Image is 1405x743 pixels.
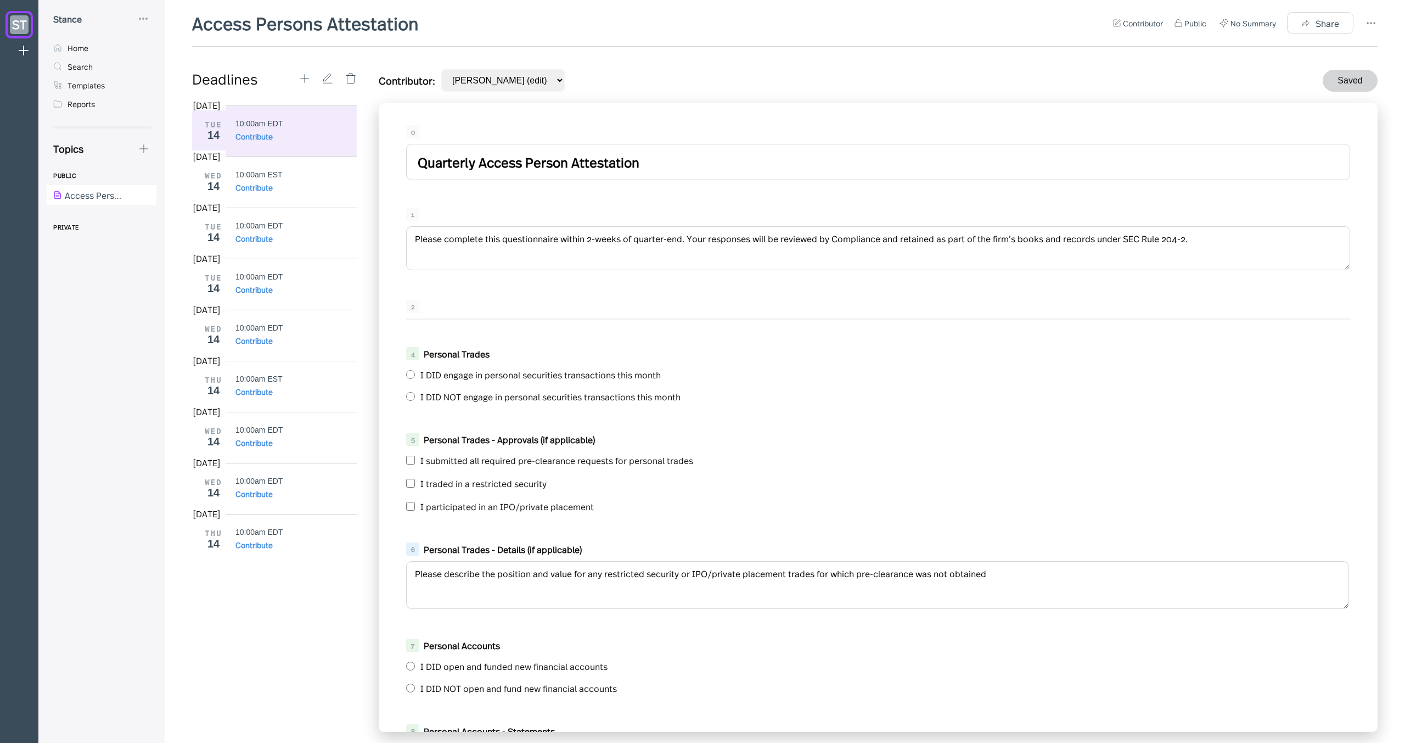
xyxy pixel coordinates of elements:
div: 10:00am EDT [235,221,283,230]
div: Topics [47,142,83,155]
div: I participated in an IPO/private placement [420,500,1350,512]
div: 14 [200,487,227,499]
div: TUE [200,222,227,231]
div: Public [1184,18,1206,29]
b: Personal Accounts - Statements [424,725,555,737]
div: 10:00am EDT [235,272,283,281]
div: Contribute [235,233,273,244]
div: 5 [406,433,419,446]
div: 14 [200,180,227,192]
div: Deadlines [192,69,299,88]
div: Contribute [235,284,273,295]
div: 14 [200,231,227,243]
div: TUE [200,273,227,282]
input: Enter title text... [406,144,1350,180]
div: Access Persons Attestation [189,11,422,35]
div: Contribute [235,182,273,193]
div: 4 [406,347,419,360]
div: 10:00am EST [235,170,283,179]
div: THU [200,376,227,384]
div: PRIVATE [53,218,79,237]
div: 7 [406,639,419,652]
div: 0 [406,125,419,138]
div: Contribute [235,335,273,346]
textarea: Please describe the position and value for any restricted security or IPO/private placement trade... [406,561,1349,609]
b: Personal Trades [424,348,490,360]
div: Contributor [1123,18,1163,29]
b: Personal Accounts [424,639,500,651]
div: [DATE] [193,457,220,468]
div: WED [200,478,227,487]
textarea: Please complete this questionnaire within 2-weeks of quarter-end. Your responses will be reviewed... [406,226,1350,270]
div: 14 [200,384,227,396]
div: Reports [68,99,95,109]
div: [DATE] [193,150,220,161]
div: PUBLIC [53,166,76,185]
div: Contribute [235,386,273,397]
div: 14 [200,435,227,448]
div: Contribute [235,539,273,550]
div: Templates [68,80,105,90]
div: Search [68,62,93,71]
div: I DID NOT engage in personal securities transactions this month [420,390,1350,403]
b: Personal Trades - Details (if applicable) [424,543,582,555]
div: Share [1316,18,1339,28]
div: 10:00am EST [235,375,283,383]
div: [DATE] [193,508,220,519]
button: Saved [1323,70,1378,92]
b: Personal Trades - Approvals (if applicable) [424,433,595,445]
div: Contribute [235,437,273,448]
div: [DATE] [193,406,220,417]
div: [DATE] [193,99,220,110]
div: I DID NOT open and fund new financial accounts [420,682,1350,694]
div: I DID engage in personal securities transactions this month [420,368,1350,381]
div: ST [10,15,29,34]
div: 10:00am EDT [235,426,283,434]
div: WED [200,171,227,180]
div: THU [200,529,227,538]
div: 10:00am EDT [235,119,283,128]
div: 2 [406,300,419,313]
div: 6 [406,543,419,556]
div: [DATE] [193,253,220,264]
div: Contributor: [379,74,435,87]
div: [DATE] [193,304,220,315]
a: ST [5,11,33,38]
div: [DATE] [193,355,220,366]
div: 10:00am EDT [235,477,283,485]
div: 8 [406,724,419,738]
div: I submitted all required pre-clearance requests for personal trades [420,454,1350,466]
div: I DID open and funded new financial accounts [420,660,1350,672]
div: Contribute [235,488,273,499]
div: No Summary [1230,18,1276,29]
div: Home [68,43,88,53]
div: Contribute [235,131,273,142]
div: 14 [200,333,227,345]
div: 14 [200,129,227,141]
div: WED [200,325,227,333]
div: 10:00am EDT [235,528,283,537]
div: TUE [200,120,227,129]
div: I traded in a restricted security [420,477,1350,489]
div: 14 [200,538,227,550]
div: Stance [53,13,82,24]
div: WED [200,427,227,435]
div: 10:00am EDT [235,323,283,332]
div: 14 [200,282,227,294]
div: [DATE] [193,202,220,213]
div: 1 [406,208,419,221]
